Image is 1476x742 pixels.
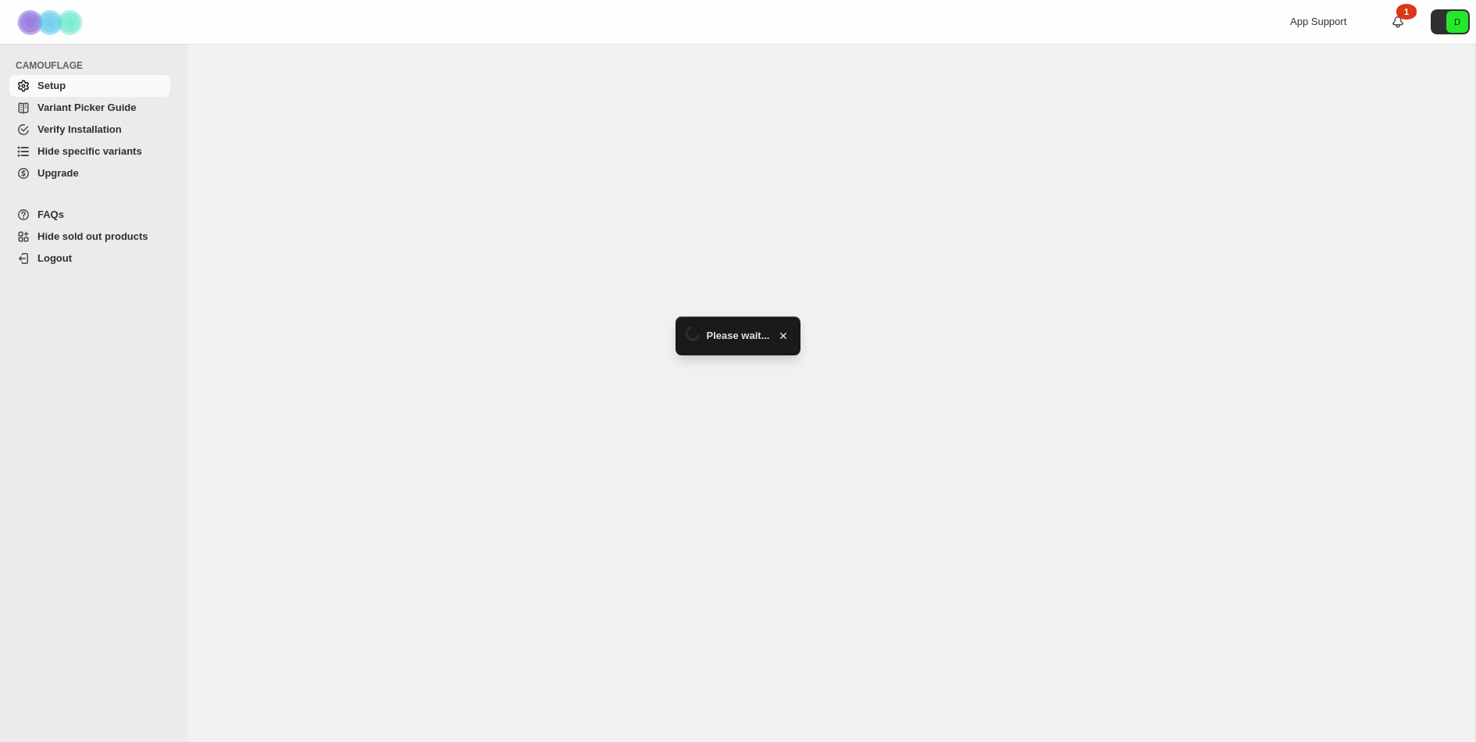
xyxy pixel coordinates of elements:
button: Avatar with initials D [1431,9,1470,34]
span: Avatar with initials D [1446,11,1468,33]
div: 1 [1396,4,1417,20]
span: Variant Picker Guide [37,102,136,113]
a: Upgrade [9,162,170,184]
span: Verify Installation [37,123,122,135]
span: FAQs [37,209,64,220]
a: Setup [9,75,170,97]
a: 1 [1390,14,1406,30]
span: CAMOUFLAGE [16,59,176,72]
a: Hide specific variants [9,141,170,162]
a: Hide sold out products [9,226,170,248]
span: Hide specific variants [37,145,142,157]
a: Verify Installation [9,119,170,141]
span: Upgrade [37,167,79,179]
span: Logout [37,252,72,264]
span: Please wait... [707,328,770,344]
a: Variant Picker Guide [9,97,170,119]
img: Camouflage [12,1,91,44]
a: Logout [9,248,170,269]
span: App Support [1290,16,1346,27]
span: Hide sold out products [37,230,148,242]
a: FAQs [9,204,170,226]
text: D [1454,17,1460,27]
span: Setup [37,80,66,91]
